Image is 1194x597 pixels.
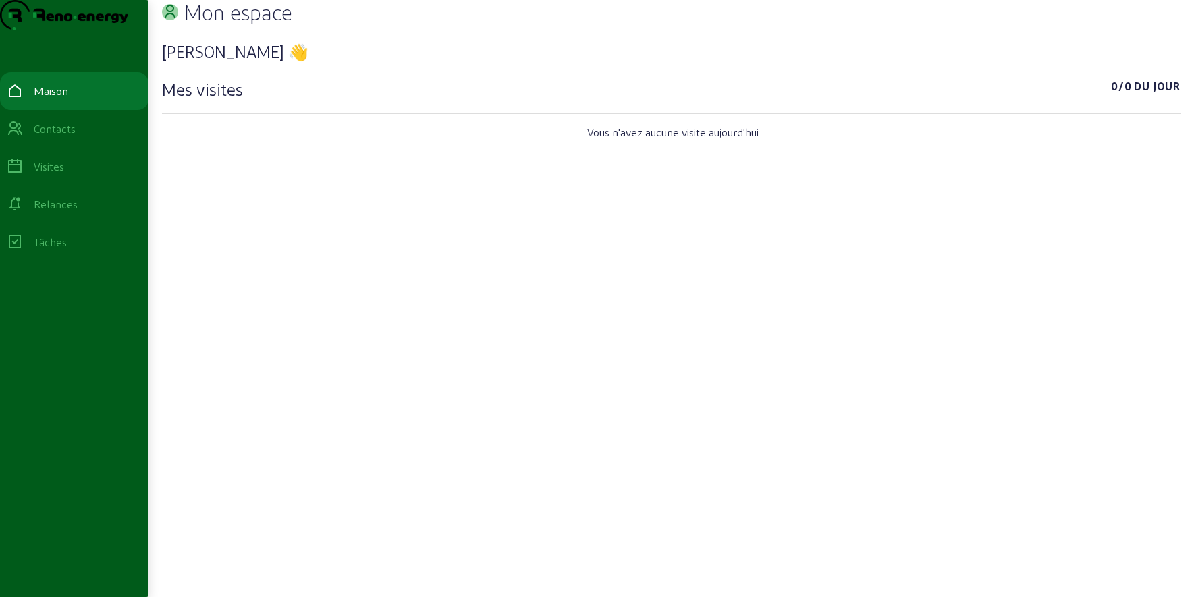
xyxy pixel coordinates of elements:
font: Visites [34,160,64,173]
font: Maison [34,84,68,97]
font: 0/0 [1111,80,1131,92]
font: [PERSON_NAME] 👋 [162,42,308,61]
font: Relances [34,198,78,210]
font: Tâches [34,235,67,248]
font: Contacts [34,122,76,135]
font: Mes visites [162,80,243,98]
font: Vous n'avez aucune visite aujourd'hui [587,125,759,138]
font: Du jour [1134,80,1181,92]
